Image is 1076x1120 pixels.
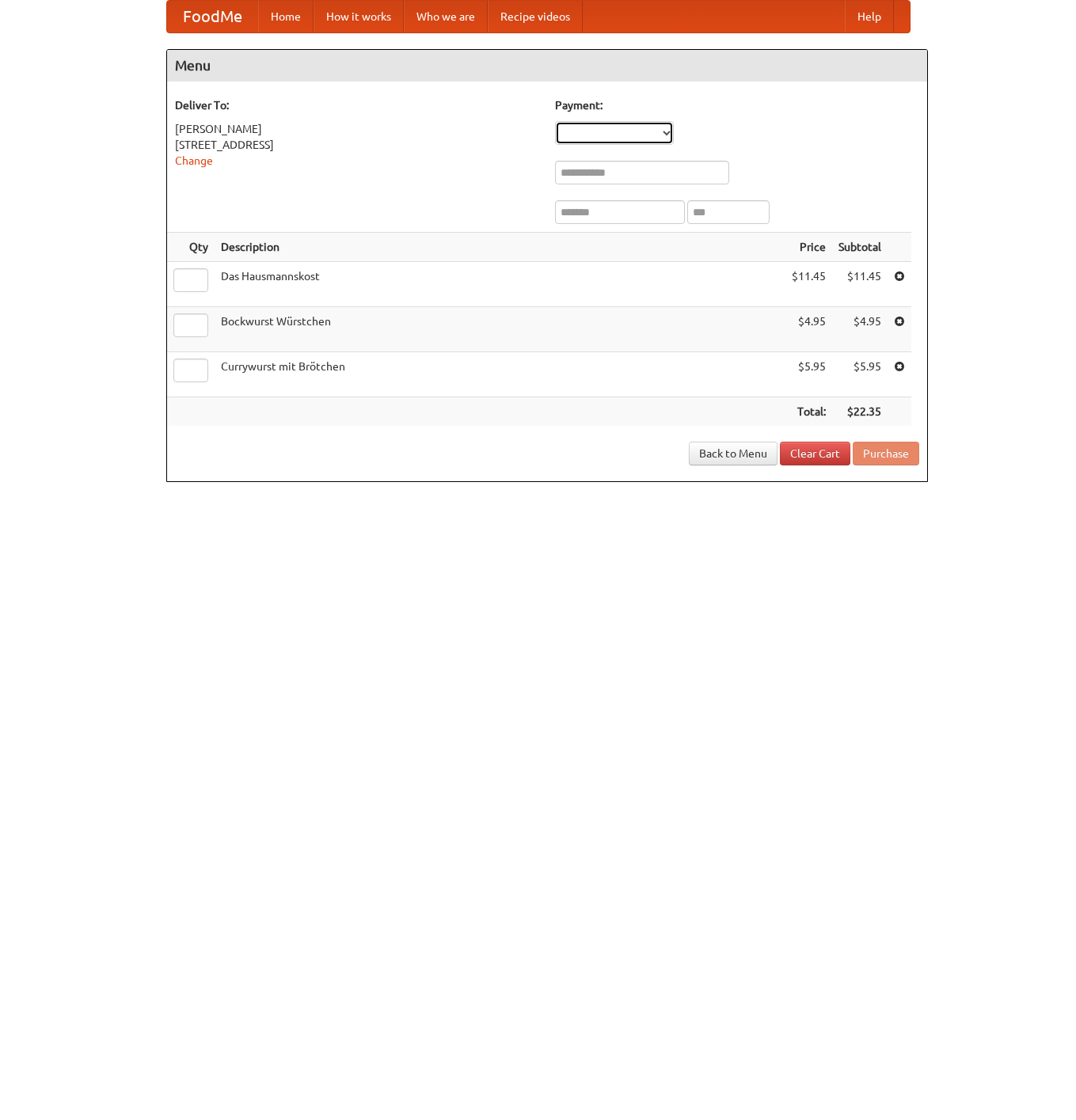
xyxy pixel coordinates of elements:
[785,233,832,262] th: Price
[555,97,919,113] h5: Payment:
[175,154,213,167] a: Change
[215,307,785,352] td: Bockwurst Würstchen
[175,121,539,137] div: [PERSON_NAME]
[175,97,539,113] h5: Deliver To:
[785,307,832,352] td: $4.95
[853,442,919,465] button: Purchase
[215,233,785,262] th: Description
[175,137,539,153] div: [STREET_ADDRESS]
[167,50,927,82] h4: Menu
[258,1,314,32] a: Home
[832,233,888,262] th: Subtotal
[785,352,832,397] td: $5.95
[314,1,404,32] a: How it works
[845,1,894,32] a: Help
[832,262,888,307] td: $11.45
[215,352,785,397] td: Currywurst mit Brötchen
[785,262,832,307] td: $11.45
[780,442,850,465] a: Clear Cart
[785,397,832,427] th: Total:
[167,1,258,32] a: FoodMe
[488,1,583,32] a: Recipe videos
[832,397,888,427] th: $22.35
[404,1,488,32] a: Who we are
[689,442,778,465] a: Back to Menu
[832,352,888,397] td: $5.95
[215,262,785,307] td: Das Hausmannskost
[167,233,215,262] th: Qty
[832,307,888,352] td: $4.95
